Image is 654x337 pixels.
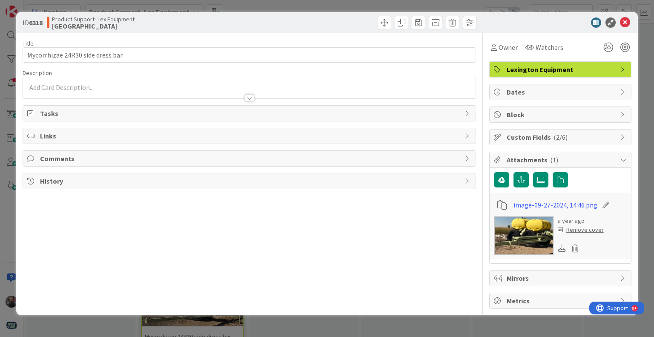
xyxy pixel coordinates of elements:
[507,273,616,283] span: Mirrors
[23,17,43,28] span: ID
[550,156,558,164] span: ( 1 )
[23,47,476,63] input: type card name here...
[18,1,39,12] span: Support
[507,87,616,97] span: Dates
[40,108,460,118] span: Tasks
[558,243,567,254] div: Download
[40,131,460,141] span: Links
[40,176,460,186] span: History
[23,40,34,47] label: Title
[43,3,47,10] div: 9+
[507,296,616,306] span: Metrics
[507,155,616,165] span: Attachments
[507,109,616,120] span: Block
[52,16,135,23] span: Product Support- Lex Equipment
[29,18,43,27] b: 6318
[507,64,616,75] span: Lexington Equipment
[40,153,460,164] span: Comments
[23,69,52,77] span: Description
[507,132,616,142] span: Custom Fields
[499,42,518,52] span: Owner
[513,200,597,210] a: image-09-27-2024, 14:46.png
[554,133,568,141] span: ( 2/6 )
[52,23,135,29] b: [GEOGRAPHIC_DATA]
[558,225,604,234] div: Remove cover
[558,216,604,225] div: a year ago
[536,42,563,52] span: Watchers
